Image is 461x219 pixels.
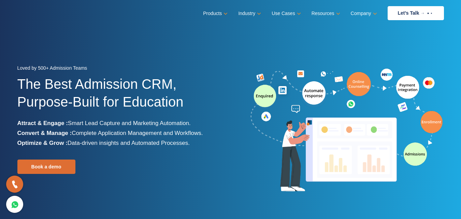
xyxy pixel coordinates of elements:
[249,67,444,194] img: admission-software-home-page-header
[272,9,299,18] a: Use Cases
[17,140,68,146] b: Optimize & Grow :
[312,9,339,18] a: Resources
[17,75,226,118] h1: The Best Admission CRM, Purpose-Built for Education
[17,130,72,136] b: Convert & Manage :
[351,9,376,18] a: Company
[17,120,68,126] b: Attract & Engage :
[17,160,75,174] a: Book a demo
[72,130,203,136] span: Complete Application Management and Workflows.
[68,140,190,146] span: Data-driven insights and Automated Processes.
[17,63,226,75] div: Loved by 500+ Admission Teams
[68,120,191,126] span: Smart Lead Capture and Marketing Automation.
[388,6,444,20] a: Let’s Talk
[203,9,226,18] a: Products
[238,9,260,18] a: Industry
